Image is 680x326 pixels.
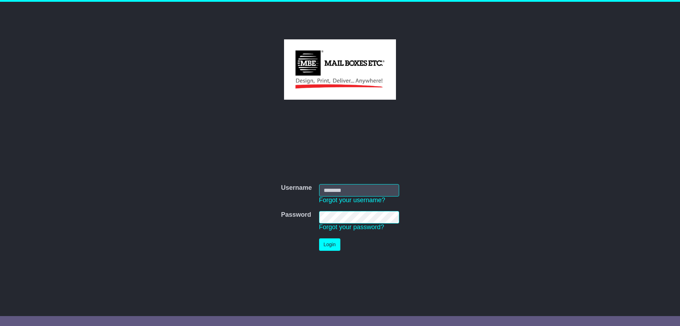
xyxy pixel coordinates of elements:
[319,197,385,204] a: Forgot your username?
[319,238,340,251] button: Login
[284,39,396,100] img: MBE Australia
[281,211,311,219] label: Password
[319,223,384,231] a: Forgot your password?
[281,184,312,192] label: Username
